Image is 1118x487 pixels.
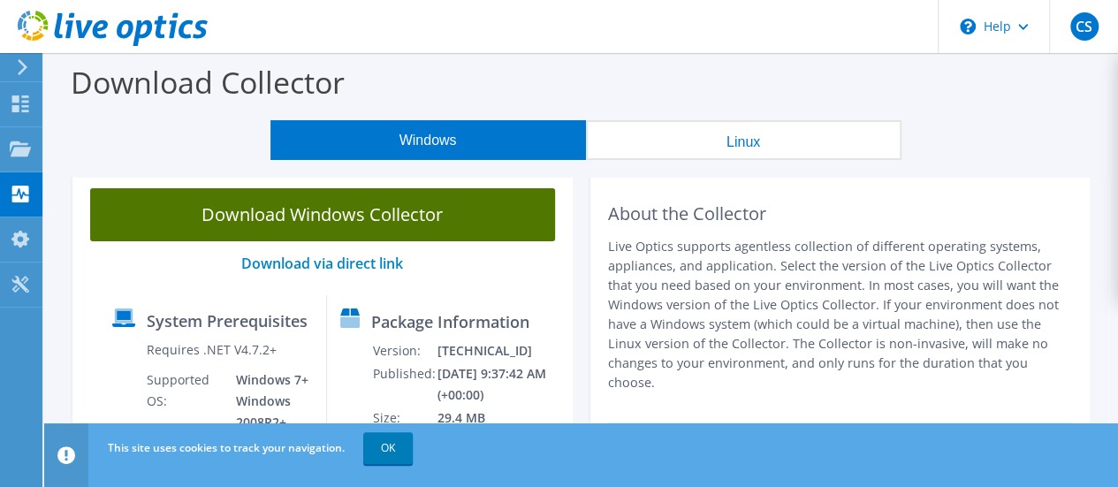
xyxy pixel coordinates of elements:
[147,312,308,330] label: System Prerequisites
[146,369,224,434] td: Supported OS:
[371,313,529,331] label: Package Information
[608,237,1073,392] p: Live Optics supports agentless collection of different operating systems, appliances, and applica...
[372,362,437,407] td: Published:
[437,339,565,362] td: [TECHNICAL_ID]
[270,120,586,160] button: Windows
[372,407,437,430] td: Size:
[372,339,437,362] td: Version:
[437,407,565,430] td: 29.4 MB
[223,369,312,434] td: Windows 7+ Windows 2008R2+
[147,341,277,359] label: Requires .NET V4.7.2+
[1070,12,1099,41] span: CS
[108,440,345,455] span: This site uses cookies to track your navigation.
[960,19,976,34] svg: \n
[71,62,345,103] label: Download Collector
[608,203,1073,224] h2: About the Collector
[241,254,403,273] a: Download via direct link
[363,432,413,464] a: OK
[437,362,565,407] td: [DATE] 9:37:42 AM (+00:00)
[586,120,901,160] button: Linux
[90,188,555,241] a: Download Windows Collector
